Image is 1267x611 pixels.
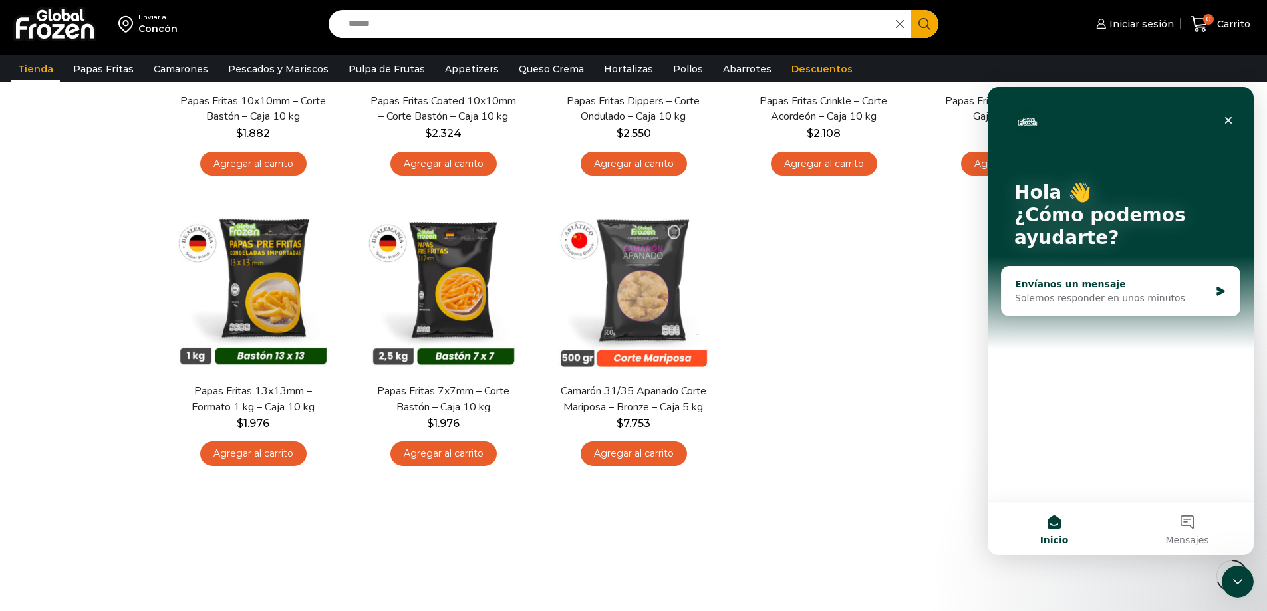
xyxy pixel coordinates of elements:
[771,152,877,176] a: Agregar al carrito: “Papas Fritas Crinkle - Corte Acordeón - Caja 10 kg”
[237,417,243,429] span: $
[427,417,460,429] bdi: 1.976
[138,22,178,35] div: Concón
[176,94,329,124] a: Papas Fritas 10x10mm – Corte Bastón – Caja 10 kg
[1203,14,1214,25] span: 0
[200,152,307,176] a: Agregar al carrito: “Papas Fritas 10x10mm - Corte Bastón - Caja 10 kg”
[1222,566,1254,598] iframe: Intercom live chat
[366,384,519,414] a: Papas Fritas 7x7mm – Corte Bastón – Caja 10 kg
[581,441,687,466] a: Agregar al carrito: “Camarón 31/35 Apanado Corte Mariposa - Bronze - Caja 5 kg”
[438,57,505,82] a: Appetizers
[236,127,270,140] bdi: 1.882
[666,57,710,82] a: Pollos
[236,127,243,140] span: $
[557,384,710,414] a: Camarón 31/35 Apanado Corte Mariposa – Bronze – Caja 5 kg
[911,10,938,38] button: Search button
[557,94,710,124] a: Papas Fritas Dippers – Corte Ondulado – Caja 10 kg
[390,441,497,466] a: Agregar al carrito: “Papas Fritas 7x7mm - Corte Bastón - Caja 10 kg”
[937,94,1090,124] a: Papas Fritas Wedges – Corte Gajo – Caja 10 kg
[617,417,623,429] span: $
[1187,9,1254,40] a: 0 Carrito
[118,13,138,35] img: address-field-icon.svg
[617,127,623,140] span: $
[221,57,335,82] a: Pescados y Mariscos
[342,57,432,82] a: Pulpa de Frutas
[961,152,1067,176] a: Agregar al carrito: “Papas Fritas Wedges – Corte Gajo - Caja 10 kg”
[425,127,432,140] span: $
[1093,11,1174,37] a: Iniciar sesión
[617,127,651,140] bdi: 2.550
[785,57,859,82] a: Descuentos
[716,57,778,82] a: Abarrotes
[200,441,307,466] a: Agregar al carrito: “Papas Fritas 13x13mm - Formato 1 kg - Caja 10 kg”
[366,94,519,124] a: Papas Fritas Coated 10x10mm – Corte Bastón – Caja 10 kg
[67,57,140,82] a: Papas Fritas
[425,127,462,140] bdi: 2.324
[237,417,269,429] bdi: 1.976
[807,127,841,140] bdi: 2.108
[512,57,591,82] a: Queso Crema
[597,57,660,82] a: Hortalizas
[747,94,900,124] a: Papas Fritas Crinkle – Corte Acordeón – Caja 10 kg
[617,417,650,429] bdi: 7.753
[988,87,1254,555] iframe: Intercom live chat
[807,127,813,140] span: $
[581,152,687,176] a: Agregar al carrito: “Papas Fritas Dippers - Corte Ondulado - Caja 10 kg”
[147,57,215,82] a: Camarones
[427,417,434,429] span: $
[390,152,497,176] a: Agregar al carrito: “Papas Fritas Coated 10x10mm - Corte Bastón - Caja 10 kg”
[1214,17,1250,31] span: Carrito
[176,384,329,414] a: Papas Fritas 13x13mm – Formato 1 kg – Caja 10 kg
[1106,17,1174,31] span: Iniciar sesión
[11,57,60,82] a: Tienda
[138,13,178,22] div: Enviar a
